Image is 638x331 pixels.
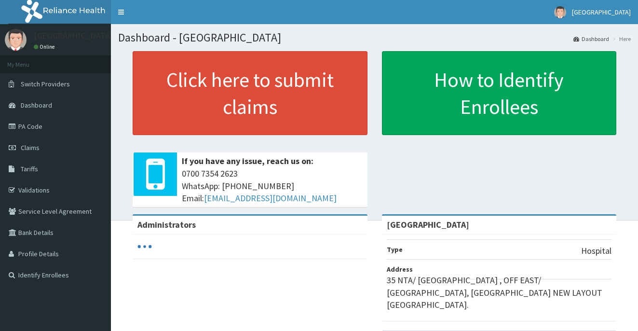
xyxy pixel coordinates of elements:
span: Switch Providers [21,80,70,88]
h1: Dashboard - [GEOGRAPHIC_DATA] [118,31,631,44]
b: Administrators [137,219,196,230]
b: Type [387,245,403,254]
span: Claims [21,143,40,152]
strong: [GEOGRAPHIC_DATA] [387,219,469,230]
p: [GEOGRAPHIC_DATA] [34,31,113,40]
img: User Image [554,6,566,18]
li: Here [610,35,631,43]
a: [EMAIL_ADDRESS][DOMAIN_NAME] [204,193,337,204]
span: Dashboard [21,101,52,110]
b: If you have any issue, reach us on: [182,155,313,166]
a: How to Identify Enrollees [382,51,617,135]
a: Online [34,43,57,50]
span: 0700 7354 2623 WhatsApp: [PHONE_NUMBER] Email: [182,167,363,205]
p: 35 NTA/ [GEOGRAPHIC_DATA] , OFF EAST/ [GEOGRAPHIC_DATA], [GEOGRAPHIC_DATA] NEW LAYOUT [GEOGRAPHIC... [387,274,612,311]
svg: audio-loading [137,239,152,254]
a: Dashboard [573,35,609,43]
span: [GEOGRAPHIC_DATA] [572,8,631,16]
span: Tariffs [21,165,38,173]
img: User Image [5,29,27,51]
a: Click here to submit claims [133,51,367,135]
p: Hospital [581,245,611,257]
b: Address [387,265,413,274]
